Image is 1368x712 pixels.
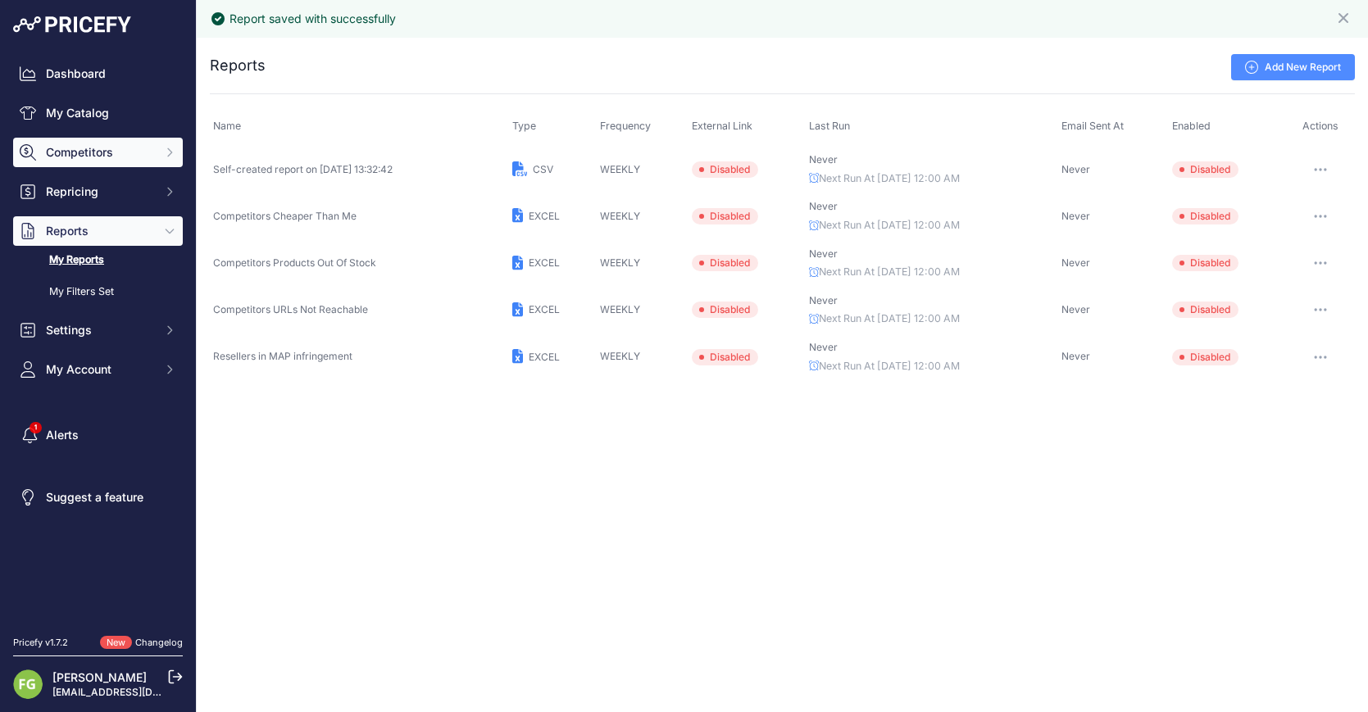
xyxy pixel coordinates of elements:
[809,247,838,260] span: Never
[1061,303,1090,315] span: Never
[600,256,640,269] span: WEEKLY
[1172,120,1211,132] span: Enabled
[1061,256,1090,269] span: Never
[100,636,132,650] span: New
[1061,163,1090,175] span: Never
[809,120,850,132] span: Last Run
[533,163,553,175] span: CSV
[1172,161,1238,178] span: Disabled
[213,350,352,362] span: Resellers in MAP infringement
[52,670,147,684] a: [PERSON_NAME]
[46,144,153,161] span: Competitors
[1302,120,1338,132] span: Actions
[529,351,560,363] span: EXCEL
[600,120,651,132] span: Frequency
[809,294,838,306] span: Never
[600,210,640,222] span: WEEKLY
[13,315,183,345] button: Settings
[213,303,368,315] span: Competitors URLs Not Reachable
[135,637,183,648] a: Changelog
[512,120,536,132] span: Type
[809,218,1055,234] p: Next Run At [DATE] 12:00 AM
[13,246,183,274] a: My Reports
[809,265,1055,280] p: Next Run At [DATE] 12:00 AM
[1061,210,1090,222] span: Never
[1061,350,1090,362] span: Never
[1231,54,1355,80] a: Add New Report
[46,223,153,239] span: Reports
[1061,120,1124,132] span: Email Sent At
[692,120,752,132] span: External Link
[692,208,758,224] span: Disabled
[13,420,183,450] a: Alerts
[46,322,153,338] span: Settings
[1172,208,1238,224] span: Disabled
[809,341,838,353] span: Never
[210,54,266,77] h2: Reports
[213,120,241,132] span: Name
[46,184,153,200] span: Repricing
[13,483,183,512] a: Suggest a feature
[13,216,183,246] button: Reports
[529,210,560,222] span: EXCEL
[213,256,376,269] span: Competitors Products Out Of Stock
[600,163,640,175] span: WEEKLY
[13,177,183,206] button: Repricing
[809,359,1055,374] p: Next Run At [DATE] 12:00 AM
[213,163,393,175] span: Self-created report on [DATE] 13:32:42
[529,303,560,315] span: EXCEL
[809,153,838,166] span: Never
[13,16,131,33] img: Pricefy Logo
[600,303,640,315] span: WEEKLY
[13,278,183,306] a: My Filters Set
[13,138,183,167] button: Competitors
[52,686,224,698] a: [EMAIL_ADDRESS][DOMAIN_NAME]
[809,200,838,212] span: Never
[1172,349,1238,365] span: Disabled
[809,171,1055,187] p: Next Run At [DATE] 12:00 AM
[600,350,640,362] span: WEEKLY
[230,11,396,27] div: Report saved with successfully
[1335,7,1355,26] button: Close
[692,302,758,318] span: Disabled
[692,255,758,271] span: Disabled
[692,349,758,365] span: Disabled
[809,311,1055,327] p: Next Run At [DATE] 12:00 AM
[13,59,183,616] nav: Sidebar
[13,355,183,384] button: My Account
[13,59,183,88] a: Dashboard
[1172,255,1238,271] span: Disabled
[13,98,183,128] a: My Catalog
[213,210,357,222] span: Competitors Cheaper Than Me
[1172,302,1238,318] span: Disabled
[13,636,68,650] div: Pricefy v1.7.2
[692,161,758,178] span: Disabled
[46,361,153,378] span: My Account
[529,256,560,269] span: EXCEL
